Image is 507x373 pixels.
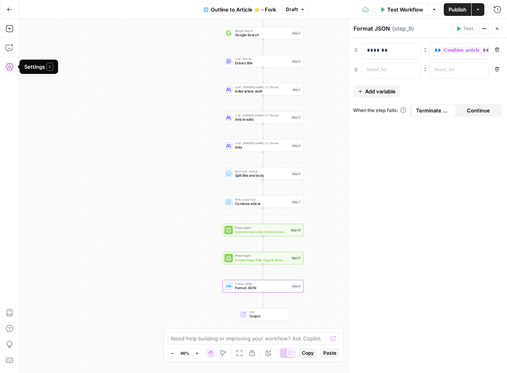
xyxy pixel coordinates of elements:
[290,228,301,232] div: Step 10
[353,85,400,98] button: Add variable
[235,226,288,230] span: Power Agent
[235,173,289,178] span: Split title and body
[354,25,390,33] textarea: Format JSON
[211,6,276,14] span: Outline to Article ⭐️ - Fork
[262,68,264,83] g: Edge from step_3 to step_1
[416,106,451,114] span: Terminate Workflow
[223,308,303,321] div: EndOutput
[262,236,264,251] g: Edge from step_10 to step_11
[223,280,303,292] div: Format JSONFormat JSONStep 9
[387,6,423,14] span: Test Workflow
[302,350,314,357] span: Copy
[291,143,301,148] div: Step 5
[223,139,303,152] div: LLM · [PERSON_NAME] 3.7 SonnetIntroStep 5
[282,4,309,15] button: Draft
[291,171,301,176] div: Step 6
[249,310,285,314] span: End
[392,25,414,33] span: ( step_9 )
[291,256,301,261] div: Step 11
[262,11,264,26] g: Edge from start to step_2
[223,55,303,68] div: LLM · GPT-4oExtract titleStep 3
[235,169,289,173] span: Run Code · Python
[235,57,289,61] span: LLM · GPT-4o
[235,29,289,33] span: Google Search
[235,117,289,122] span: Article edits
[291,59,301,64] div: Step 3
[262,208,264,223] g: Edge from step_7 to step_10
[235,254,289,258] span: Power Agent
[291,31,301,36] div: Step 2
[235,145,289,150] span: Intro
[291,115,301,120] div: Step 4
[453,23,477,34] button: Test
[320,348,340,358] button: Paste
[249,313,285,319] span: Output
[235,286,289,291] span: Format JSON
[375,3,428,16] button: Test Workflow
[223,195,303,208] div: Write Liquid TextCombine articleStep 7
[262,124,264,139] g: Edge from step_4 to step_5
[449,6,466,14] span: Publish
[235,33,289,38] span: Google Search
[235,197,289,201] span: Write Liquid Text
[286,6,298,13] span: Draft
[456,104,501,117] button: Continue
[444,3,471,16] button: Publish
[291,199,301,204] div: Step 7
[262,180,264,195] g: Edge from step_6 to step_7
[223,224,303,236] div: Power AgentAdd Internal Links from Knowledge Base - ForkStep 10
[235,282,289,286] span: Format JSON
[223,83,303,95] div: LLM · [PERSON_NAME] 3.7 SonnetInitial article draftStep 1
[223,252,303,264] div: Power AgentCreate Page Title Tags & Meta Descriptions - ForkStep 11
[467,106,490,114] span: Continue
[262,152,264,167] g: Edge from step_5 to step_6
[299,348,317,358] button: Copy
[199,3,281,16] button: Outline to Article ⭐️ - Fork
[262,96,264,111] g: Edge from step_1 to step_4
[353,107,406,114] a: When the step fails:
[262,39,264,54] g: Edge from step_2 to step_3
[235,113,289,117] span: LLM · [PERSON_NAME] 3.7 Sonnet
[424,44,426,54] span: :
[365,87,396,95] span: Add variable
[292,87,301,92] div: Step 1
[291,284,301,289] div: Step 9
[235,85,290,89] span: LLM · [PERSON_NAME] 3.7 Sonnet
[235,229,288,234] span: Add Internal Links from Knowledge Base - Fork
[223,111,303,124] div: LLM · [PERSON_NAME] 3.7 SonnetArticle editsStep 4
[235,89,290,94] span: Initial article draft
[235,257,289,263] span: Create Page Title Tags & Meta Descriptions - Fork
[463,25,473,32] span: Test
[181,350,189,356] span: 66%
[323,350,336,357] span: Paste
[223,168,303,180] div: Run Code · PythonSplit title and bodyStep 6
[223,27,303,39] div: Google SearchGoogle SearchStep 2
[424,64,426,73] span: :
[235,141,289,145] span: LLM · [PERSON_NAME] 3.7 Sonnet
[235,201,289,206] span: Combine article
[235,60,289,66] span: Extract title
[262,264,264,279] g: Edge from step_11 to step_9
[262,292,264,307] g: Edge from step_9 to end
